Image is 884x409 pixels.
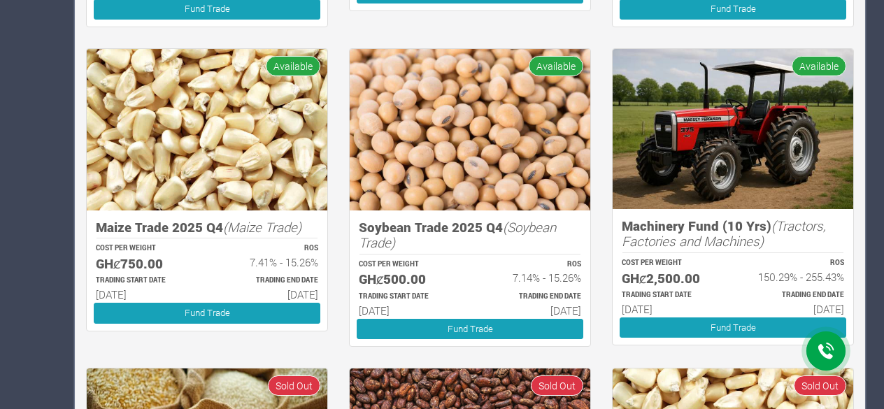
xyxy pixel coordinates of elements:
p: Estimated Trading End Date [220,275,318,286]
h5: GHȼ2,500.00 [622,271,720,287]
span: Sold Out [268,375,320,396]
a: Fund Trade [357,319,583,339]
img: growforme image [350,49,590,210]
img: growforme image [613,49,853,209]
h6: [DATE] [746,303,844,315]
p: ROS [746,258,844,268]
img: growforme image [87,49,327,210]
p: COST PER WEIGHT [622,258,720,268]
h5: Soybean Trade 2025 Q4 [359,220,581,251]
p: Estimated Trading End Date [483,292,581,302]
h6: [DATE] [359,304,457,317]
i: (Maize Trade) [223,218,301,236]
span: Available [266,56,320,76]
p: Estimated Trading Start Date [622,290,720,301]
span: Sold Out [794,375,846,396]
a: Fund Trade [620,317,846,338]
h5: GHȼ750.00 [96,256,194,272]
span: Available [529,56,583,76]
h6: 7.41% - 15.26% [220,256,318,268]
h5: Maize Trade 2025 Q4 [96,220,318,236]
p: ROS [220,243,318,254]
p: Estimated Trading End Date [746,290,844,301]
span: Available [792,56,846,76]
p: COST PER WEIGHT [96,243,194,254]
h5: GHȼ500.00 [359,271,457,287]
a: Fund Trade [94,303,320,323]
i: (Soybean Trade) [359,218,556,252]
p: Estimated Trading Start Date [359,292,457,302]
p: COST PER WEIGHT [359,259,457,270]
h6: [DATE] [96,288,194,301]
p: Estimated Trading Start Date [96,275,194,286]
h6: [DATE] [220,288,318,301]
h5: Machinery Fund (10 Yrs) [622,218,844,250]
i: (Tractors, Factories and Machines) [622,217,826,250]
h6: 150.29% - 255.43% [746,271,844,283]
p: ROS [483,259,581,270]
h6: [DATE] [483,304,581,317]
h6: [DATE] [622,303,720,315]
span: Sold Out [531,375,583,396]
h6: 7.14% - 15.26% [483,271,581,284]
